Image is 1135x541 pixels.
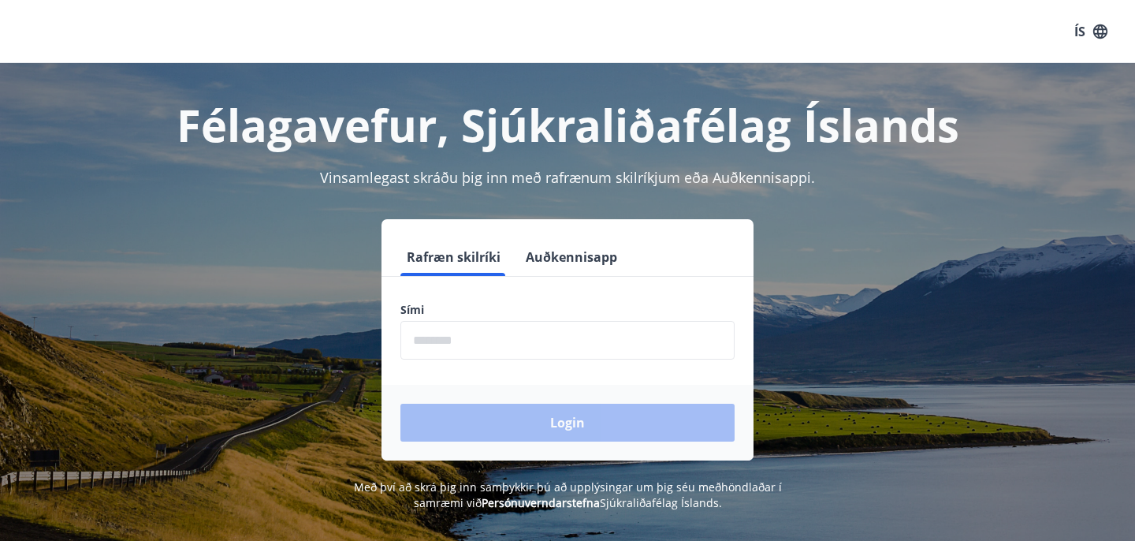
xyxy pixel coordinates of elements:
button: Rafræn skilríki [400,238,507,276]
span: Með því að skrá þig inn samþykkir þú að upplýsingar um þig séu meðhöndlaðar í samræmi við Sjúkral... [354,479,782,510]
a: Persónuverndarstefna [482,495,600,510]
label: Sími [400,302,735,318]
button: Auðkennisapp [519,238,623,276]
span: Vinsamlegast skráðu þig inn með rafrænum skilríkjum eða Auðkennisappi. [320,168,815,187]
button: ÍS [1066,17,1116,46]
h1: Félagavefur, Sjúkraliðafélag Íslands [19,95,1116,155]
